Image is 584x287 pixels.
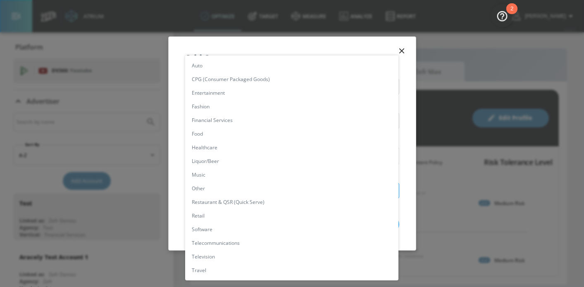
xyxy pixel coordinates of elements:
[185,168,398,182] li: Music
[491,4,514,27] button: Open Resource Center, 2 new notifications
[185,127,398,141] li: Food
[185,250,398,263] li: Television
[185,141,398,154] li: Healthcare
[185,154,398,168] li: Liquor/Beer
[185,72,398,86] li: CPG (Consumer Packaged Goods)
[185,182,398,195] li: Other
[185,209,398,222] li: Retail
[510,9,513,19] div: 2
[185,59,398,72] li: Auto
[185,100,398,113] li: Fashion
[185,222,398,236] li: Software
[185,236,398,250] li: Telecommunications
[185,113,398,127] li: Financial Services
[185,263,398,277] li: Travel
[185,195,398,209] li: Restaurant & QSR (Quick Serve)
[185,86,398,100] li: Entertainment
